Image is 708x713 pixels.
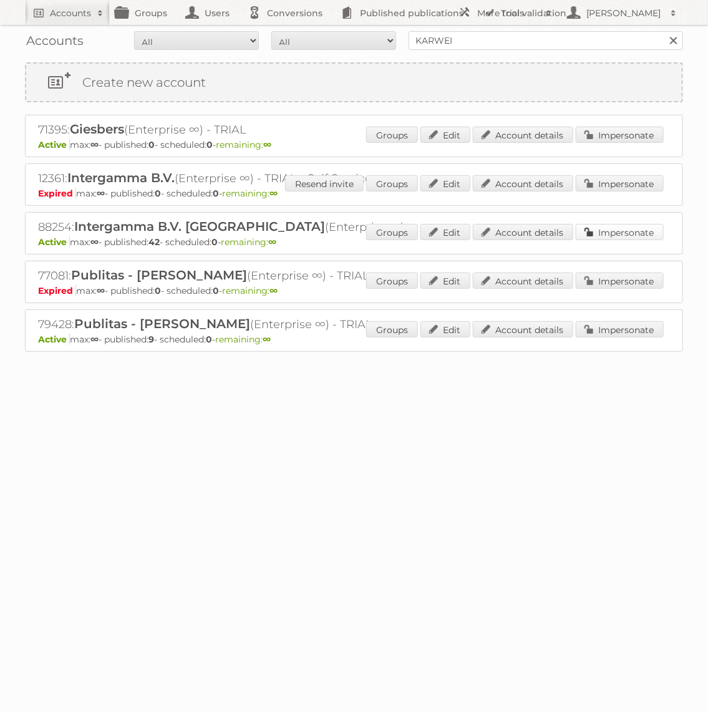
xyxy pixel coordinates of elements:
[576,175,664,192] a: Impersonate
[420,175,470,192] a: Edit
[473,224,573,240] a: Account details
[420,224,470,240] a: Edit
[38,316,475,332] h2: 79428: (Enterprise ∞) - TRIAL
[222,285,278,296] span: remaining:
[38,268,475,284] h2: 77081: (Enterprise ∞) - TRIAL
[366,224,418,240] a: Groups
[38,188,670,199] p: max: - published: - scheduled: -
[148,139,155,150] strong: 0
[148,334,154,345] strong: 9
[269,188,278,199] strong: ∞
[216,139,271,150] span: remaining:
[155,188,161,199] strong: 0
[38,236,70,248] span: Active
[477,7,540,19] h2: More tools
[366,127,418,143] a: Groups
[38,334,70,345] span: Active
[221,236,276,248] span: remaining:
[206,334,212,345] strong: 0
[38,170,475,187] h2: 12361: (Enterprise ∞) - TRIAL - Self Service
[155,285,161,296] strong: 0
[38,285,76,296] span: Expired
[285,175,364,192] a: Resend invite
[473,273,573,289] a: Account details
[263,139,271,150] strong: ∞
[366,175,418,192] a: Groups
[50,7,91,19] h2: Accounts
[206,139,213,150] strong: 0
[70,122,124,137] span: Giesbers
[38,334,670,345] p: max: - published: - scheduled: -
[269,285,278,296] strong: ∞
[222,188,278,199] span: remaining:
[473,321,573,337] a: Account details
[420,127,470,143] a: Edit
[38,139,670,150] p: max: - published: - scheduled: -
[74,219,325,234] span: Intergamma B.V. [GEOGRAPHIC_DATA]
[576,273,664,289] a: Impersonate
[26,64,682,101] a: Create new account
[74,316,250,331] span: Publitas - [PERSON_NAME]
[213,285,219,296] strong: 0
[97,285,105,296] strong: ∞
[213,188,219,199] strong: 0
[211,236,218,248] strong: 0
[263,334,271,345] strong: ∞
[576,321,664,337] a: Impersonate
[583,7,664,19] h2: [PERSON_NAME]
[576,224,664,240] a: Impersonate
[38,139,70,150] span: Active
[576,127,664,143] a: Impersonate
[97,188,105,199] strong: ∞
[71,268,247,283] span: Publitas - [PERSON_NAME]
[38,285,670,296] p: max: - published: - scheduled: -
[148,236,160,248] strong: 42
[366,321,418,337] a: Groups
[67,170,175,185] span: Intergamma B.V.
[90,139,99,150] strong: ∞
[38,188,76,199] span: Expired
[90,236,99,248] strong: ∞
[38,236,670,248] p: max: - published: - scheduled: -
[420,321,470,337] a: Edit
[38,122,475,138] h2: 71395: (Enterprise ∞) - TRIAL
[268,236,276,248] strong: ∞
[473,127,573,143] a: Account details
[420,273,470,289] a: Edit
[366,273,418,289] a: Groups
[473,175,573,192] a: Account details
[90,334,99,345] strong: ∞
[215,334,271,345] span: remaining:
[38,219,475,235] h2: 88254: (Enterprise ∞)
